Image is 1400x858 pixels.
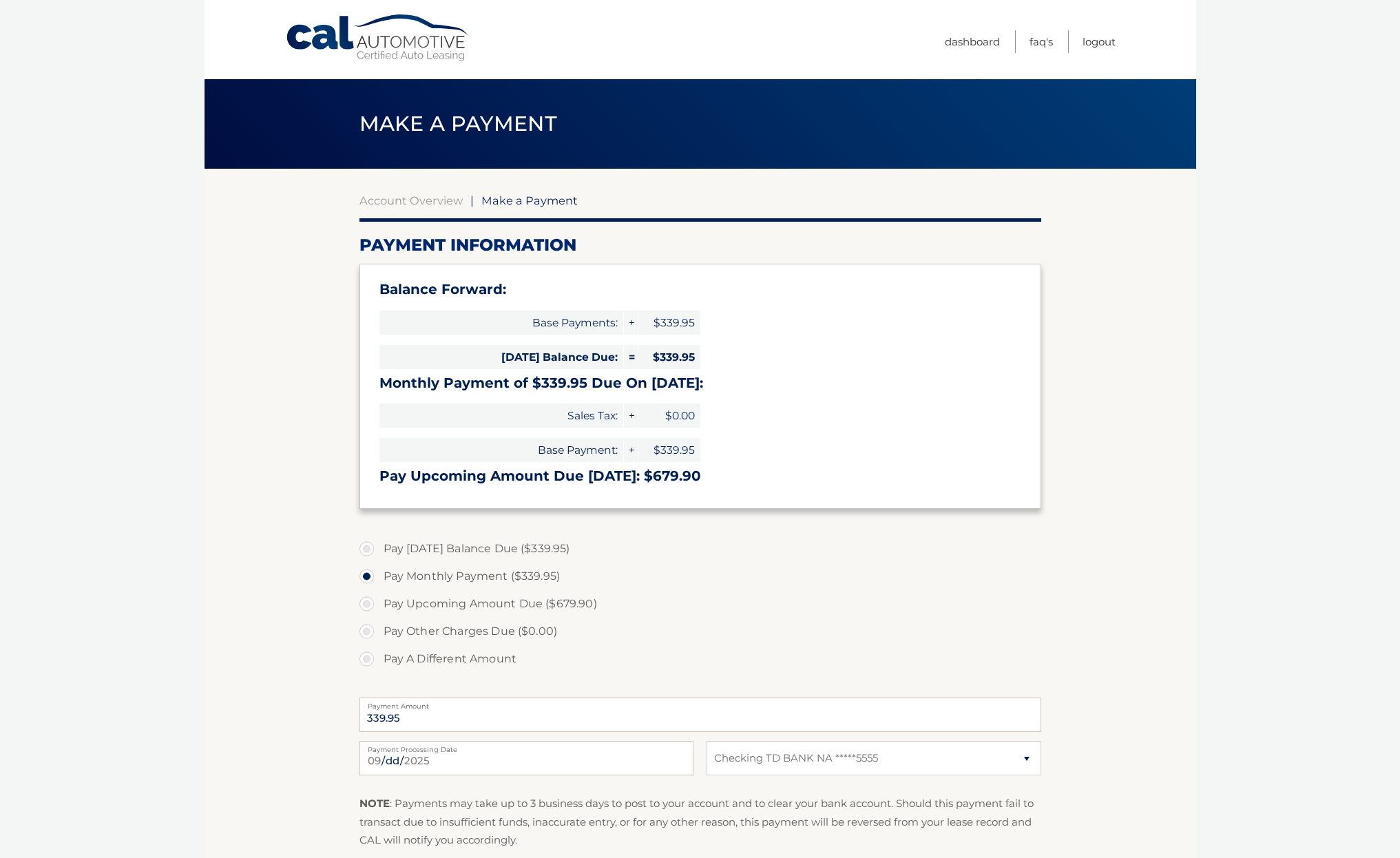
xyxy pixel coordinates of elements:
span: + [624,404,638,428]
a: Cal Automotive [285,14,471,63]
label: Pay Other Charges Due ($0.00) [359,618,1041,645]
h3: Pay Upcoming Amount Due [DATE]: $679.90 [379,468,1021,485]
span: Base Payment: [379,438,623,462]
h3: Monthly Payment of $339.95 Due On [DATE]: [379,375,1021,392]
span: [DATE] Balance Due: [379,345,623,369]
span: + [624,438,638,462]
p: : Payments may take up to 3 business days to post to your account and to clear your bank account.... [359,795,1041,849]
label: Pay Monthly Payment ($339.95) [359,563,1041,590]
span: Make a Payment [359,111,557,136]
input: Payment Amount [359,698,1041,732]
strong: NOTE [359,797,390,810]
a: Account Overview [359,193,463,207]
label: Payment Amount [359,698,1041,709]
a: FAQ's [1030,30,1053,53]
label: Payment Processing Date [359,741,693,752]
input: Payment Date [359,741,693,775]
h3: Balance Forward: [379,281,1021,298]
a: Dashboard [945,30,1000,53]
span: | [470,193,474,207]
a: Logout [1083,30,1116,53]
span: Sales Tax: [379,404,623,428]
span: $339.95 [638,438,700,462]
span: = [624,345,638,369]
h2: Payment Information [359,235,1041,255]
span: $0.00 [638,404,700,428]
span: Make a Payment [481,193,578,207]
span: $339.95 [638,345,700,369]
span: + [624,311,638,335]
span: Base Payments: [379,311,623,335]
span: $339.95 [638,311,700,335]
label: Pay A Different Amount [359,645,1041,673]
label: Pay Upcoming Amount Due ($679.90) [359,590,1041,618]
label: Pay [DATE] Balance Due ($339.95) [359,535,1041,563]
